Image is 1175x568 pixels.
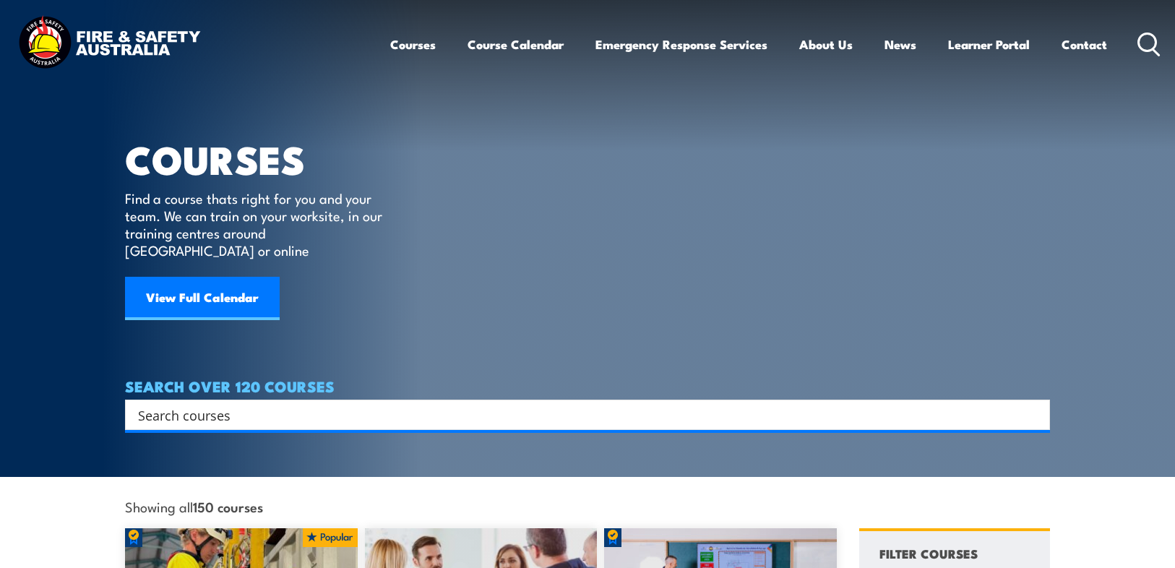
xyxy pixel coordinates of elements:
h1: COURSES [125,142,403,176]
form: Search form [141,405,1021,425]
input: Search input [138,404,1018,426]
strong: 150 courses [193,496,263,516]
p: Find a course thats right for you and your team. We can train on your worksite, in our training c... [125,189,389,259]
a: About Us [799,25,853,64]
a: Course Calendar [468,25,564,64]
a: Emergency Response Services [595,25,767,64]
a: Learner Portal [948,25,1030,64]
h4: FILTER COURSES [879,543,978,563]
span: Showing all [125,499,263,514]
a: Courses [390,25,436,64]
a: News [885,25,916,64]
a: Contact [1062,25,1107,64]
a: View Full Calendar [125,277,280,320]
h4: SEARCH OVER 120 COURSES [125,378,1050,394]
button: Search magnifier button [1025,405,1045,425]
